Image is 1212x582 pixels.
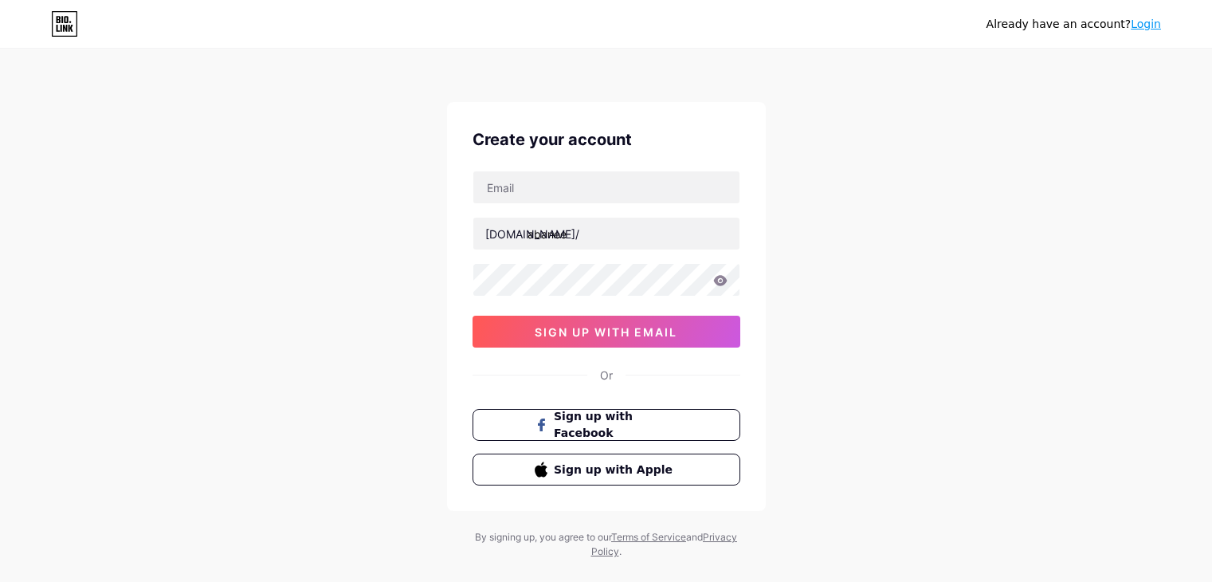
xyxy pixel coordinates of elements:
div: [DOMAIN_NAME]/ [485,226,579,242]
button: Sign up with Apple [473,454,740,486]
div: Already have an account? [986,16,1161,33]
span: Sign up with Facebook [554,408,677,442]
a: Login [1131,18,1161,30]
button: sign up with email [473,316,740,348]
span: Sign up with Apple [554,462,677,478]
input: username [473,218,739,250]
div: Or [600,367,613,383]
a: Terms of Service [611,531,686,543]
div: By signing up, you agree to our and . [471,530,742,559]
input: Email [473,171,739,203]
button: Sign up with Facebook [473,409,740,441]
div: Create your account [473,128,740,151]
span: sign up with email [535,325,677,339]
